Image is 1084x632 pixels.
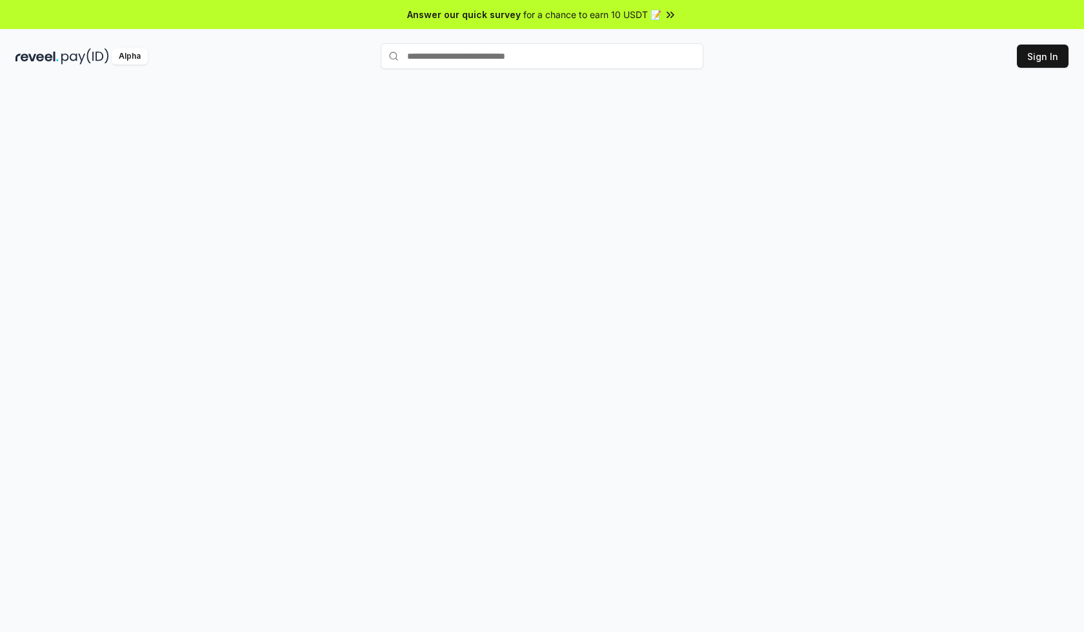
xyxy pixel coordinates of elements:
[112,48,148,65] div: Alpha
[407,8,521,21] span: Answer our quick survey
[1017,45,1069,68] button: Sign In
[523,8,661,21] span: for a chance to earn 10 USDT 📝
[61,48,109,65] img: pay_id
[15,48,59,65] img: reveel_dark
